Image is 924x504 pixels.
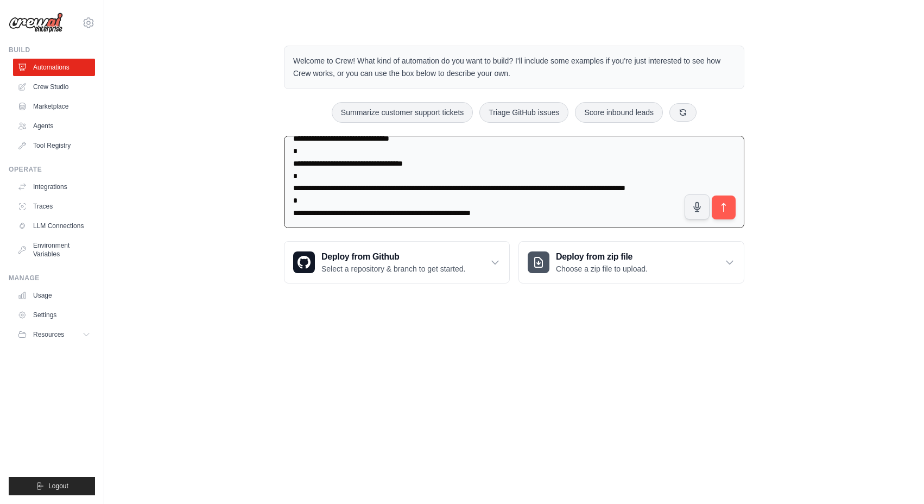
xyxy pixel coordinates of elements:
button: Score inbound leads [575,102,663,123]
a: Integrations [13,178,95,196]
span: Resources [33,330,64,339]
button: Summarize customer support tickets [332,102,473,123]
a: Usage [13,287,95,304]
img: Logo [9,12,63,33]
iframe: Chat Widget [870,452,924,504]
div: Build [9,46,95,54]
a: Tool Registry [13,137,95,154]
p: Choose a zip file to upload. [556,263,648,274]
p: Welcome to Crew! What kind of automation do you want to build? I'll include some examples if you'... [293,55,735,80]
h3: Deploy from zip file [556,250,648,263]
a: Traces [13,198,95,215]
a: Crew Studio [13,78,95,96]
a: Marketplace [13,98,95,115]
a: Environment Variables [13,237,95,263]
button: Triage GitHub issues [479,102,568,123]
p: Select a repository & branch to get started. [321,263,465,274]
div: Operate [9,165,95,174]
a: LLM Connections [13,217,95,235]
a: Settings [13,306,95,324]
a: Agents [13,117,95,135]
div: Manage [9,274,95,282]
button: Resources [13,326,95,343]
a: Automations [13,59,95,76]
span: Logout [48,482,68,490]
button: Logout [9,477,95,495]
h3: Deploy from Github [321,250,465,263]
